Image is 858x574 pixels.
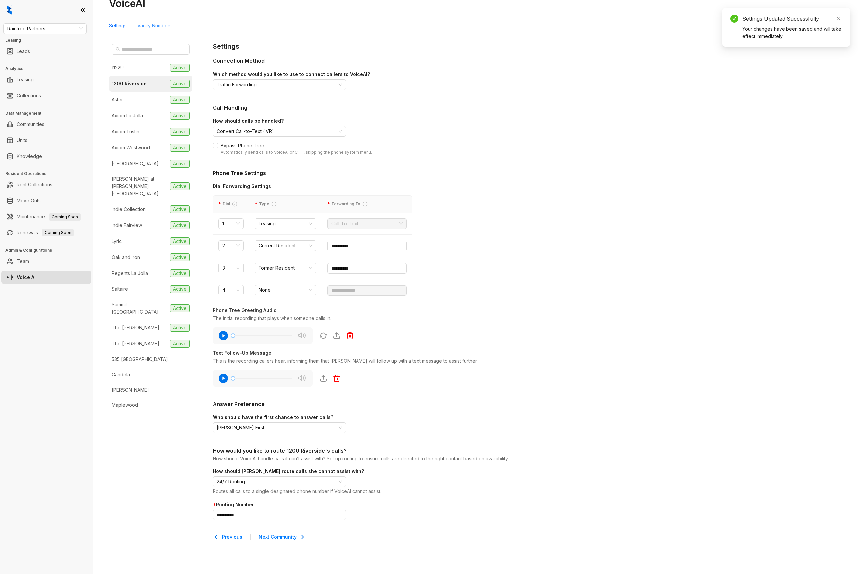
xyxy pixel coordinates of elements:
[170,340,190,348] span: Active
[116,47,120,52] span: search
[222,219,240,229] span: 1
[170,96,190,104] span: Active
[5,66,93,72] h3: Analytics
[218,142,375,156] span: Bypass Phone Tree
[259,533,306,541] div: Next Community
[213,533,242,541] div: Previous
[170,221,190,229] span: Active
[213,400,842,408] div: Answer Preference
[1,118,91,131] li: Communities
[112,144,150,151] div: Axiom Westwood
[17,118,44,131] a: Communities
[1,226,91,239] li: Renewals
[1,178,91,191] li: Rent Collections
[213,57,842,65] div: Connection Method
[112,175,167,197] div: [PERSON_NAME] at [PERSON_NAME][GEOGRAPHIC_DATA]
[213,307,842,314] div: Phone Tree Greeting Audio
[170,160,190,168] span: Active
[112,128,139,135] div: Axiom Tustin
[218,201,244,207] div: Dial
[5,110,93,116] h3: Data Management
[213,41,842,52] div: Settings
[112,238,122,245] div: Lyric
[742,15,842,23] div: Settings Updated Successfully
[221,149,372,156] div: Automatically send calls to VoiceAI or CTT, skipping the phone system menu.
[222,285,240,295] span: 4
[213,447,842,455] div: How would you like to route 1200 Riverside's calls?
[17,150,42,163] a: Knowledge
[170,128,190,136] span: Active
[17,226,74,239] a: RenewalsComing Soon
[217,126,342,136] span: Convert Call-to-Text (IVR)
[17,89,41,102] a: Collections
[1,134,91,147] li: Units
[327,201,407,207] div: Forwarding To
[213,414,842,421] div: Who should have the first chance to answer calls?
[170,144,190,152] span: Active
[17,178,52,191] a: Rent Collections
[1,255,91,268] li: Team
[170,324,190,332] span: Active
[217,423,342,433] span: Kelsey Answers First
[7,24,83,34] span: Raintree Partners
[213,501,842,508] div: Routing Number
[112,64,124,71] div: 1122U
[170,285,190,293] span: Active
[217,80,342,90] span: Traffic Forwarding
[112,80,147,87] div: 1200 Riverside
[170,253,190,261] span: Active
[222,241,240,251] span: 2
[112,254,140,261] div: Oak and Iron
[259,285,312,295] span: None
[112,112,143,119] div: Axiom La Jolla
[259,263,312,273] span: Former Resident
[17,134,27,147] a: Units
[222,263,240,273] span: 3
[5,171,93,177] h3: Resident Operations
[5,37,93,43] h3: Leasing
[170,182,190,190] span: Active
[1,73,91,86] li: Leasing
[109,22,127,29] div: Settings
[112,96,123,103] div: Aster
[217,477,342,487] span: 24/7 Routing
[112,301,167,316] div: Summit [GEOGRAPHIC_DATA]
[331,219,403,229] span: Call-To-Text
[137,22,172,29] div: Vanity Numbers
[112,356,168,363] div: 535 [GEOGRAPHIC_DATA]
[170,205,190,213] span: Active
[42,229,74,236] span: Coming Soon
[17,271,36,284] a: Voice AI
[170,237,190,245] span: Active
[112,402,138,409] div: Maplewood
[835,15,842,22] a: Close
[259,241,312,251] span: Current Resident
[213,468,842,475] div: How should [PERSON_NAME] route calls she cannot assist with?
[112,286,128,293] div: Saltaire
[170,112,190,120] span: Active
[1,271,91,284] li: Voice AI
[213,357,842,365] div: This is the recording callers hear, informing them that [PERSON_NAME] will follow up with a text ...
[112,160,159,167] div: [GEOGRAPHIC_DATA]
[255,201,316,207] div: Type
[5,247,93,253] h3: Admin & Configurations
[7,5,12,15] img: logo
[17,73,34,86] a: Leasing
[49,213,81,221] span: Coming Soon
[1,89,91,102] li: Collections
[1,210,91,223] li: Maintenance
[112,371,130,378] div: Candela
[1,150,91,163] li: Knowledge
[213,455,842,462] div: How should VoiceAI handle calls it can’t assist with? Set up routing to ensure calls are directed...
[213,169,842,177] div: Phone Tree Settings
[17,255,29,268] a: Team
[170,304,190,312] span: Active
[112,222,142,229] div: Indie Fairview
[17,194,41,207] a: Move Outs
[213,488,842,496] div: Routes all calls to a single designated phone number if VoiceAI cannot assist.
[170,269,190,277] span: Active
[17,45,30,58] a: Leads
[1,194,91,207] li: Move Outs
[213,117,842,125] div: How should calls be handled?
[1,45,91,58] li: Leads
